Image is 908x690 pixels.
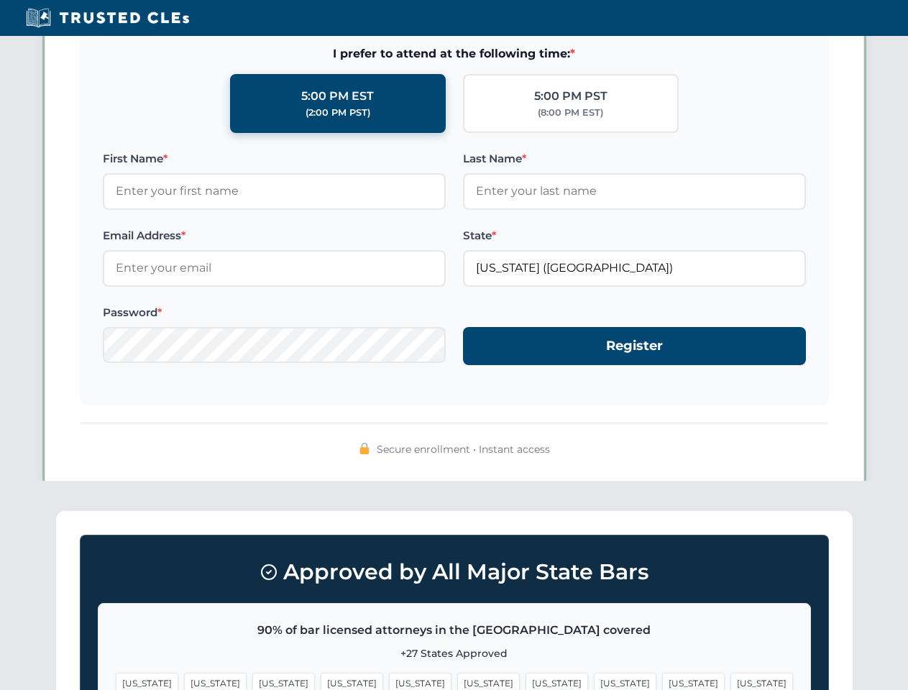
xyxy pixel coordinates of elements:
[116,621,793,640] p: 90% of bar licensed attorneys in the [GEOGRAPHIC_DATA] covered
[463,227,806,244] label: State
[463,150,806,167] label: Last Name
[463,173,806,209] input: Enter your last name
[301,87,374,106] div: 5:00 PM EST
[103,150,446,167] label: First Name
[359,443,370,454] img: 🔒
[103,250,446,286] input: Enter your email
[103,45,806,63] span: I prefer to attend at the following time:
[103,304,446,321] label: Password
[463,327,806,365] button: Register
[534,87,607,106] div: 5:00 PM PST
[116,645,793,661] p: +27 States Approved
[22,7,193,29] img: Trusted CLEs
[306,106,370,120] div: (2:00 PM PST)
[377,441,550,457] span: Secure enrollment • Instant access
[463,250,806,286] input: Florida (FL)
[98,553,811,592] h3: Approved by All Major State Bars
[103,173,446,209] input: Enter your first name
[103,227,446,244] label: Email Address
[538,106,603,120] div: (8:00 PM EST)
